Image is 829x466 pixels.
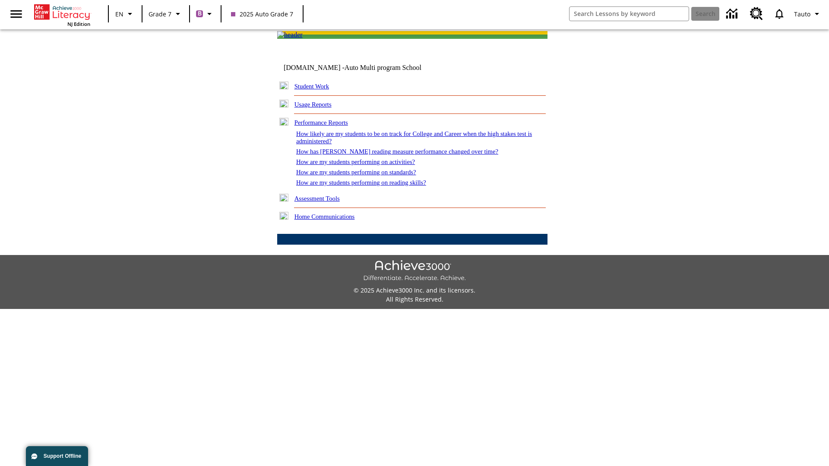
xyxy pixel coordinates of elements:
[345,64,421,71] nobr: Auto Multi program School
[67,21,90,27] span: NJ Edition
[111,6,139,22] button: Language: EN, Select a language
[745,2,768,25] a: Resource Center, Will open in new tab
[570,7,689,21] input: search field
[791,6,826,22] button: Profile/Settings
[279,100,288,107] img: plus.gif
[279,194,288,202] img: plus.gif
[145,6,187,22] button: Grade: Grade 7, Select a grade
[149,9,171,19] span: Grade 7
[279,212,288,220] img: plus.gif
[44,453,81,459] span: Support Offline
[193,6,218,22] button: Boost Class color is purple. Change class color
[34,3,90,27] div: Home
[721,2,745,26] a: Data Center
[3,1,29,27] button: Open side menu
[26,446,88,466] button: Support Offline
[294,195,340,202] a: Assessment Tools
[363,260,466,282] img: Achieve3000 Differentiate Accelerate Achieve
[115,9,123,19] span: EN
[231,9,293,19] span: 2025 Auto Grade 7
[277,31,303,39] img: header
[294,213,355,220] a: Home Communications
[296,179,426,186] a: How are my students performing on reading skills?
[296,148,498,155] a: How has [PERSON_NAME] reading measure performance changed over time?
[294,83,329,90] a: Student Work
[198,8,202,19] span: B
[296,130,532,145] a: How likely are my students to be on track for College and Career when the high stakes test is adm...
[284,64,443,72] td: [DOMAIN_NAME] -
[296,158,415,165] a: How are my students performing on activities?
[294,119,348,126] a: Performance Reports
[279,118,288,126] img: minus.gif
[296,169,416,176] a: How are my students performing on standards?
[794,9,810,19] span: Tauto
[294,101,332,108] a: Usage Reports
[768,3,791,25] a: Notifications
[279,82,288,89] img: plus.gif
